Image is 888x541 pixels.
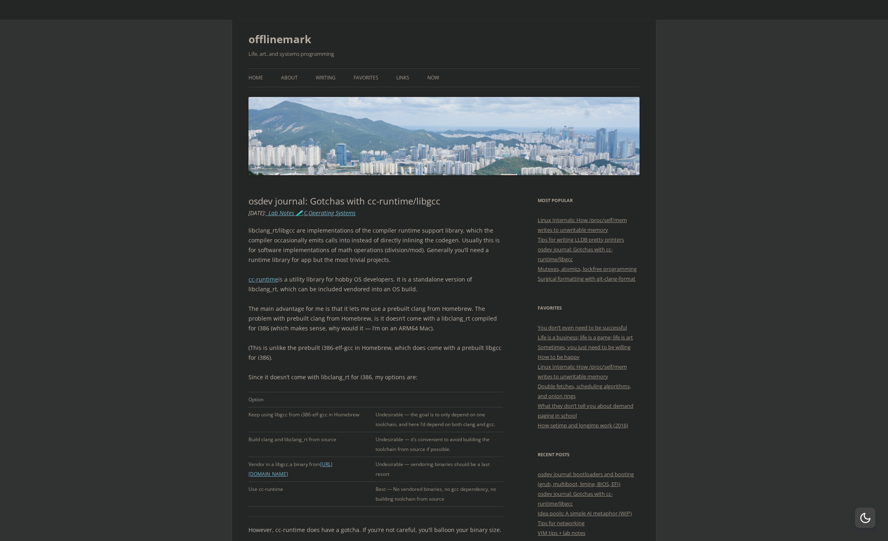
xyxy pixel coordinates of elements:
a: Double fetches, scheduling algorithms, and onion rings [538,383,631,400]
a: Sometimes, you just need to be willing [538,343,631,351]
a: osdev journal: Gotchas with cc-runtime/libgcc [538,246,613,263]
a: You don’t even need to be successful [538,324,627,331]
a: Linux Internals: How /proc/self/mem writes to unwritable memory [538,363,627,380]
h1: osdev journal: Gotchas with cc-runtime/libgcc [248,196,503,206]
a: osdev journal: bootloaders and booting (grub, multiboot, limine, BIOS, EFI) [538,471,634,488]
a: Writing [316,69,336,87]
a: _Lab Notes 🧪 [266,209,303,217]
a: osdev journal: Gotchas with cc-runtime/libgcc [538,490,613,507]
p: is a utility library for hobby OS developers. It is a standalone version of libclang_rt, which ca... [248,275,503,294]
a: How to be happy [538,353,580,361]
h3: Recent Posts [538,450,640,460]
i: : , , [248,209,356,217]
td: Use cc-runtime [248,482,376,507]
td: Vendor in a libgcc.a binary from [248,457,376,482]
td: Undesirable — vendoring binaries should be a last resort [376,457,503,482]
a: VIM tips + lab notes [538,529,585,537]
p: (This is unlike the prebuilt i386-elf-gcc in Homebrew, which does come with a prebuilt libgcc for... [248,343,503,363]
td: Build clang and libclang_rt from source [248,432,376,457]
a: Life is a business; life is a game; life is art [538,334,633,341]
a: About [281,69,298,87]
a: Linux Internals: How /proc/self/mem writes to unwritable memory [538,216,627,233]
td: Best — No vendored binaries, no gcc dependency, no building toolchain from source [376,482,503,507]
p: The main advantage for me is that it lets me use a prebuilt clang from Homebrew. The problem with... [248,304,503,333]
p: libclang_rt/libgcc are implementations of the compiler runtime support library, which the compile... [248,226,503,265]
a: Surgical formatting with git-clang-format [538,275,635,282]
a: Tips for writing LLDB pretty printers [538,236,624,243]
a: Links [396,69,409,87]
a: cc-runtime [248,275,278,283]
a: Favorites [354,69,378,87]
a: Home [248,69,263,87]
td: Option [248,392,376,407]
time: [DATE] [248,209,264,217]
p: Since it doesn’t come with libclang_rt for i386, my options are: [248,372,503,382]
a: What they don’t tell you about demand paging in school [538,402,633,419]
h3: Most Popular [538,196,640,205]
a: Operating Systems [308,209,356,217]
td: Undesirable — it’s convenient to avoid building the toolchain from source if possible. [376,432,503,457]
a: offlinemark [248,29,311,49]
a: Idea pools: A simple AI metaphor (WIP) [538,510,632,517]
h2: Life, art, and systems programming [248,49,640,59]
a: C [304,209,307,217]
p: However, cc-runtime does have a gotcha. If you’re not careful, you’ll balloon your binary size. [248,525,503,535]
img: offlinemark [248,97,640,175]
td: Undesirable — the goal is to only depend on one toolchain, and here I’d depend on both clang and ... [376,407,503,432]
h3: Favorites [538,303,640,313]
td: Keep using libgcc from i386-elf-gcc in Homebrew [248,407,376,432]
a: How setjmp and longjmp work (2016) [538,422,628,429]
a: Tips for networking [538,519,585,527]
a: Now [427,69,439,87]
a: Mutexes, atomics, lockfree programming [538,265,637,273]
